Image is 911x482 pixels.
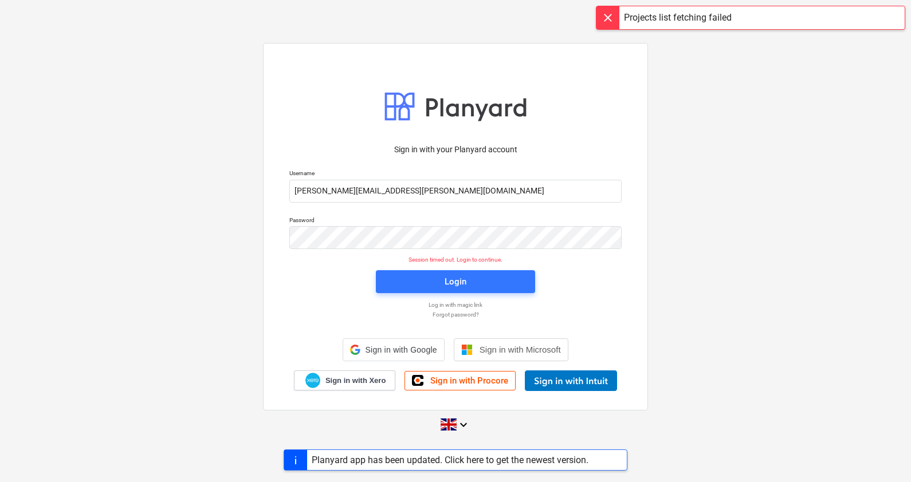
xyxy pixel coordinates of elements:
[312,455,588,465] div: Planyard app has been updated. Click here to get the newest version.
[376,270,535,293] button: Login
[289,144,622,156] p: Sign in with your Planyard account
[343,338,444,361] div: Sign in with Google
[457,418,470,432] i: keyboard_arrow_down
[284,301,627,309] a: Log in with magic link
[325,376,386,386] span: Sign in with Xero
[365,345,437,354] span: Sign in with Google
[289,169,622,179] p: Username
[430,376,508,386] span: Sign in with Procore
[284,311,627,318] a: Forgot password?
[461,344,473,355] img: Microsoft logo
[289,180,622,203] input: Username
[289,216,622,226] p: Password
[405,371,516,390] a: Sign in with Procore
[480,345,561,354] span: Sign in with Microsoft
[305,373,320,388] img: Xero logo
[282,256,629,263] p: Session timed out. Login to continue.
[445,274,466,289] div: Login
[624,11,732,25] div: Projects list fetching failed
[294,370,396,390] a: Sign in with Xero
